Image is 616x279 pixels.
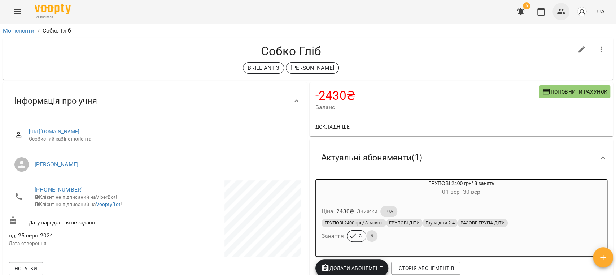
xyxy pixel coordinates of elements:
span: Особистий кабінет клієнта [29,136,295,143]
a: [PHONE_NUMBER] [35,186,83,193]
span: ГРУПОВІ 2400 грн/ 8 занять [322,220,386,226]
span: For Business [35,15,71,20]
span: Додати Абонемент [321,264,383,272]
div: ГРУПОВІ 2400 грн/ 8 занять [316,180,607,197]
div: Актуальні абонементи(1) [310,139,613,176]
div: Дату народження не задано [7,214,155,228]
span: 10% [380,208,397,215]
span: нд, 25 серп 2024 [9,231,153,240]
span: UA [597,8,604,15]
a: VooptyBot [96,201,121,207]
img: Voopty Logo [35,4,71,14]
button: Докладніше [313,120,353,133]
span: 6 [366,233,377,239]
span: Актуальні абонементи ( 1 ) [321,152,422,163]
a: Мої клієнти [3,27,35,34]
span: РАЗОВЕ ГРУПА ДІТИ [458,220,508,226]
button: Історія абонементів [391,262,460,275]
span: Історія абонементів [397,264,454,272]
span: Інформація про учня [14,95,97,107]
p: Дата створення [9,240,153,247]
h6: Знижки [357,206,377,216]
div: BRILLIANT 3 [243,62,284,74]
span: Нотатки [14,264,38,273]
img: avatar_s.png [577,7,587,17]
h4: Собко Гліб [9,44,573,59]
nav: breadcrumb [3,26,613,35]
button: Додати Абонемент [315,259,389,277]
button: ГРУПОВІ 2400 грн/ 8 занять01 вер- 30 верЦіна2430₴Знижки10%ГРУПОВІ 2400 грн/ 8 занятьГРУПОВІ ДІТИГ... [316,180,607,250]
p: [PERSON_NAME] [290,64,334,72]
button: Menu [9,3,26,20]
span: Група діти 2-4 [423,220,458,226]
h6: Заняття [322,231,344,241]
span: 5 [523,2,530,9]
a: [PERSON_NAME] [35,161,78,168]
span: Клієнт не підписаний на ViberBot! [35,194,117,200]
p: 2430 ₴ [336,207,354,216]
h6: Ціна [322,206,334,216]
button: UA [594,5,607,18]
h4: -2430 ₴ [315,88,539,103]
p: Собко Гліб [43,26,71,35]
span: Клієнт не підписаний на ! [35,201,122,207]
a: [URL][DOMAIN_NAME] [29,129,80,134]
div: Інформація про учня [3,82,307,120]
div: [PERSON_NAME] [286,62,339,74]
li: / [38,26,40,35]
span: Баланс [315,103,539,112]
span: 3 [355,233,366,239]
button: Поповнити рахунок [539,85,610,98]
span: Докладніше [315,123,350,131]
button: Нотатки [9,262,43,275]
span: Поповнити рахунок [542,87,607,96]
span: 01 вер - 30 вер [442,188,480,195]
p: BRILLIANT 3 [248,64,280,72]
span: ГРУПОВІ ДІТИ [386,220,423,226]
